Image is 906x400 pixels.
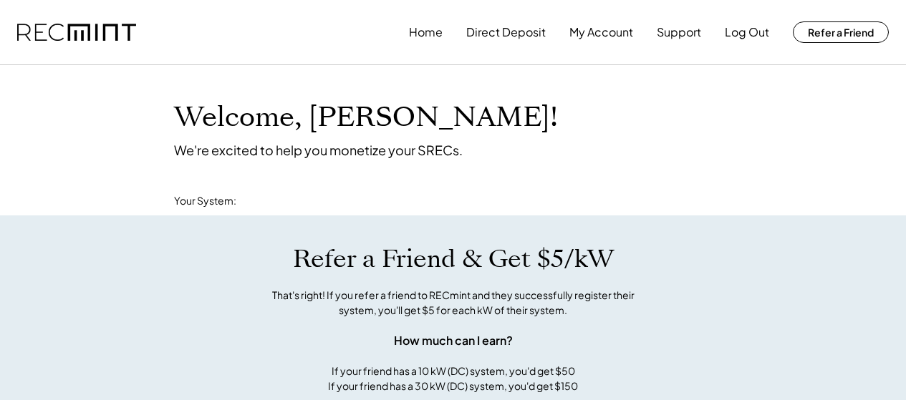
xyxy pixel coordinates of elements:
[466,18,546,47] button: Direct Deposit
[793,21,889,43] button: Refer a Friend
[17,24,136,42] img: recmint-logotype%403x.png
[328,364,578,394] div: If your friend has a 10 kW (DC) system, you'd get $50 If your friend has a 30 kW (DC) system, you...
[657,18,701,47] button: Support
[174,101,558,135] h1: Welcome, [PERSON_NAME]!
[725,18,769,47] button: Log Out
[409,18,443,47] button: Home
[569,18,633,47] button: My Account
[394,332,513,349] div: How much can I earn?
[256,288,650,318] div: That's right! If you refer a friend to RECmint and they successfully register their system, you'l...
[174,142,463,158] div: We're excited to help you monetize your SRECs.
[293,244,614,274] h1: Refer a Friend & Get $5/kW
[174,194,236,208] div: Your System:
